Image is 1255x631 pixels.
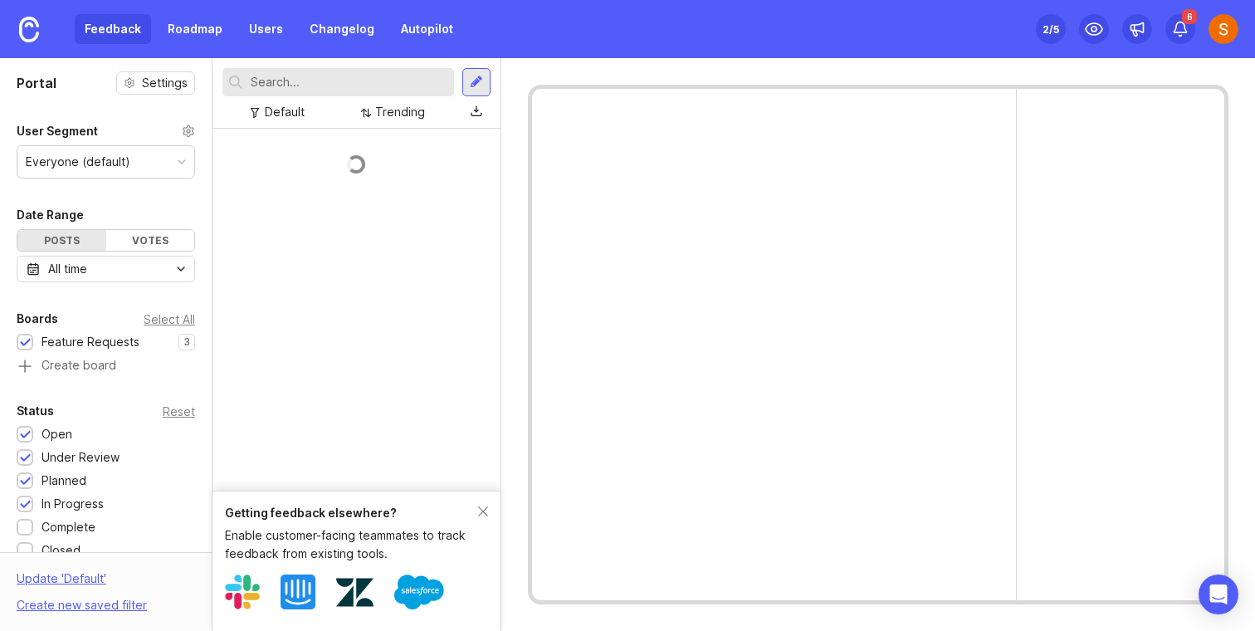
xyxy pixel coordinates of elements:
div: Under Review [42,448,120,467]
button: 2/5 [1036,14,1066,44]
div: Select All [144,315,195,324]
img: Canny Home [19,17,39,42]
input: Search... [251,73,447,91]
div: Closed [42,541,81,560]
div: Trending [375,103,425,121]
div: Status [17,401,54,421]
a: Changelog [300,14,384,44]
div: 2 /5 [1043,17,1059,41]
span: Settings [142,75,188,91]
div: Feature Requests [42,333,139,351]
img: Zendesk logo [336,574,374,611]
div: Default [265,103,305,121]
div: Open Intercom Messenger [1199,575,1238,614]
img: Salesforce logo [394,567,444,617]
div: Posts [17,230,106,251]
img: Intercom logo [281,575,315,609]
a: Users [239,14,293,44]
span: 6 [1182,9,1197,24]
div: Create new saved filter [17,596,147,614]
div: Update ' Default ' [17,570,106,596]
div: Open [42,425,72,443]
div: Votes [106,230,195,251]
div: Date Range [17,205,84,225]
h1: Portal [17,73,56,93]
div: In Progress [42,495,104,513]
button: Settings [116,71,195,95]
img: Slack logo [225,575,260,609]
svg: toggle icon [168,262,194,276]
div: Getting feedback elsewhere? [225,504,478,522]
div: Everyone (default) [26,153,130,171]
p: 3 [183,335,190,349]
a: Roadmap [158,14,232,44]
div: Boards [17,309,58,329]
a: Autopilot [391,14,463,44]
div: All time [48,260,87,278]
div: Planned [42,472,86,490]
div: Enable customer-facing teammates to track feedback from existing tools. [225,526,478,563]
div: Complete [42,518,95,536]
div: User Segment [17,121,98,141]
a: Create board [17,360,195,374]
img: Summer Pham [1209,14,1238,44]
div: Reset [163,407,195,416]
